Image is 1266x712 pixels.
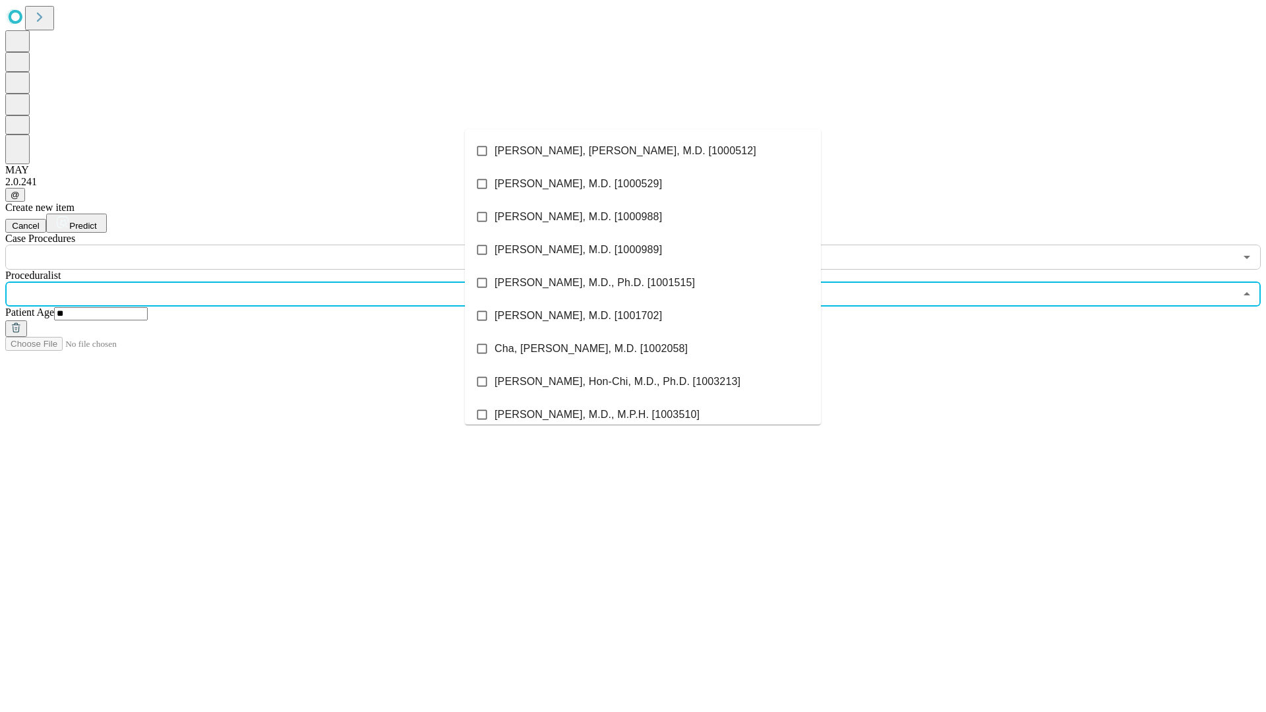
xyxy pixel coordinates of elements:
[5,176,1261,188] div: 2.0.241
[12,221,40,231] span: Cancel
[5,202,75,213] span: Create new item
[495,143,756,159] span: [PERSON_NAME], [PERSON_NAME], M.D. [1000512]
[69,221,96,231] span: Predict
[11,190,20,200] span: @
[495,275,695,291] span: [PERSON_NAME], M.D., Ph.D. [1001515]
[495,209,662,225] span: [PERSON_NAME], M.D. [1000988]
[495,374,740,390] span: [PERSON_NAME], Hon-Chi, M.D., Ph.D. [1003213]
[495,407,700,423] span: [PERSON_NAME], M.D., M.P.H. [1003510]
[5,164,1261,176] div: MAY
[495,242,662,258] span: [PERSON_NAME], M.D. [1000989]
[1238,285,1256,303] button: Close
[5,233,75,244] span: Scheduled Procedure
[5,188,25,202] button: @
[5,219,46,233] button: Cancel
[495,176,662,192] span: [PERSON_NAME], M.D. [1000529]
[495,308,662,324] span: [PERSON_NAME], M.D. [1001702]
[495,341,688,357] span: Cha, [PERSON_NAME], M.D. [1002058]
[1238,248,1256,266] button: Open
[46,214,107,233] button: Predict
[5,307,54,318] span: Patient Age
[5,270,61,281] span: Proceduralist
